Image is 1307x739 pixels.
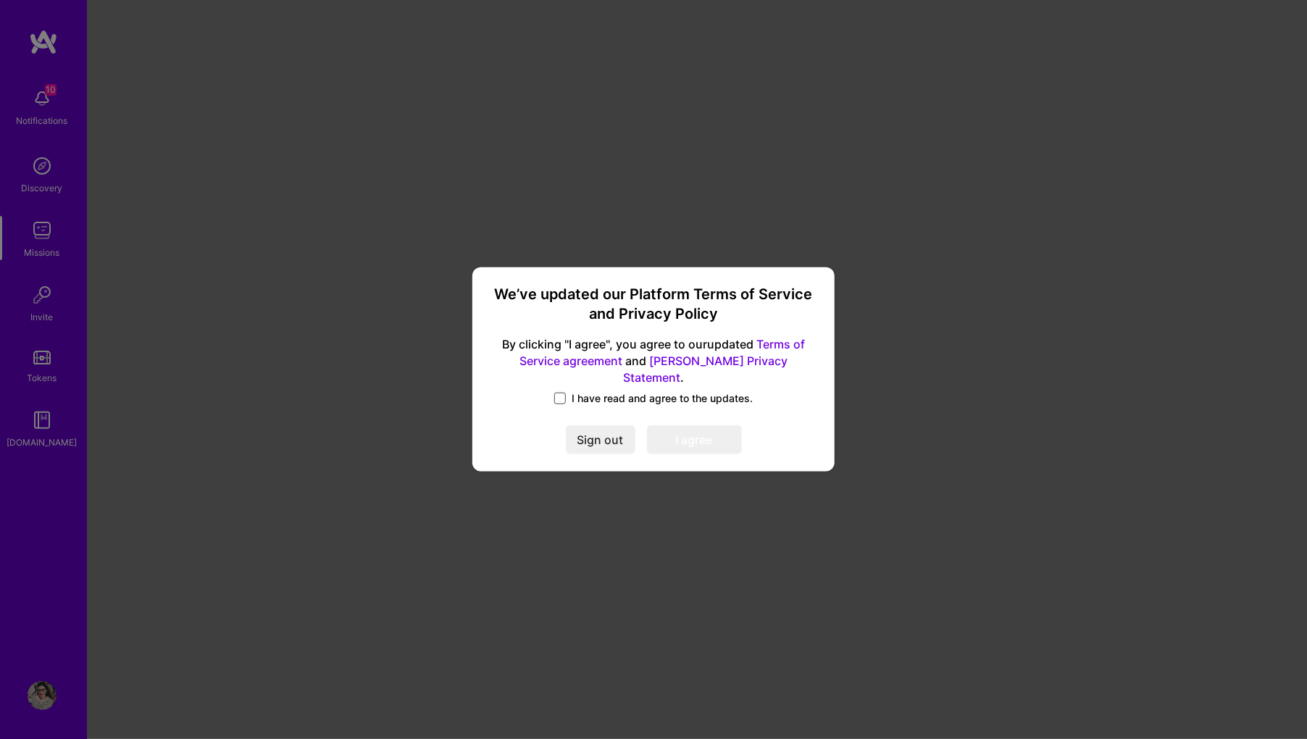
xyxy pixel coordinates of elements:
[647,425,742,454] button: I agree
[566,425,635,454] button: Sign out
[519,337,805,368] a: Terms of Service agreement
[490,285,817,325] h3: We’ve updated our Platform Terms of Service and Privacy Policy
[572,391,753,406] span: I have read and agree to the updates.
[490,336,817,386] span: By clicking "I agree", you agree to our updated and .
[623,353,788,384] a: [PERSON_NAME] Privacy Statement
